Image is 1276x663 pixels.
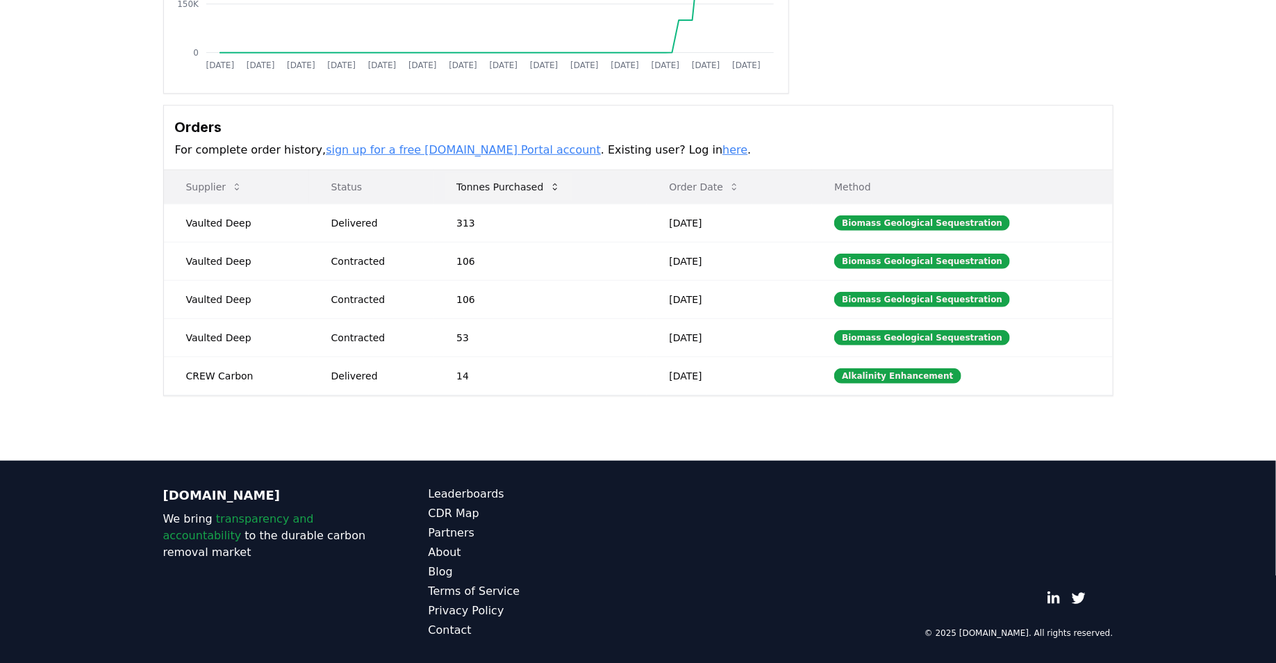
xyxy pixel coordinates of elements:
tspan: [DATE] [489,60,517,70]
tspan: [DATE] [732,60,761,70]
td: 106 [434,280,647,318]
button: Order Date [658,173,751,201]
a: About [429,544,638,561]
tspan: [DATE] [611,60,639,70]
div: Delivered [331,216,424,230]
td: CREW Carbon [164,357,309,395]
td: Vaulted Deep [164,318,309,357]
div: Contracted [331,331,424,345]
span: transparency and accountability [163,512,314,542]
button: Supplier [175,173,254,201]
td: Vaulted Deep [164,204,309,242]
a: Partners [429,525,638,541]
a: Leaderboards [429,486,638,502]
td: 53 [434,318,647,357]
p: For complete order history, . Existing user? Log in . [175,142,1102,158]
button: Tonnes Purchased [445,173,571,201]
a: here [722,143,747,156]
td: [DATE] [647,280,812,318]
td: [DATE] [647,204,812,242]
a: Twitter [1072,591,1086,605]
td: 106 [434,242,647,280]
a: Blog [429,564,638,580]
tspan: [DATE] [570,60,599,70]
tspan: [DATE] [652,60,680,70]
tspan: [DATE] [206,60,234,70]
p: © 2025 [DOMAIN_NAME]. All rights reserved. [925,628,1113,639]
p: [DOMAIN_NAME] [163,486,373,505]
td: 313 [434,204,647,242]
a: sign up for a free [DOMAIN_NAME] Portal account [326,143,601,156]
td: [DATE] [647,318,812,357]
a: Privacy Policy [429,603,638,619]
a: Contact [429,622,638,639]
tspan: [DATE] [287,60,315,70]
tspan: [DATE] [449,60,477,70]
tspan: [DATE] [367,60,396,70]
p: We bring to the durable carbon removal market [163,511,373,561]
tspan: [DATE] [246,60,274,70]
tspan: [DATE] [530,60,558,70]
td: [DATE] [647,357,812,395]
td: 14 [434,357,647,395]
tspan: [DATE] [327,60,356,70]
a: Terms of Service [429,583,638,600]
a: LinkedIn [1047,591,1061,605]
h3: Orders [175,117,1102,138]
div: Biomass Geological Sequestration [834,215,1010,231]
div: Biomass Geological Sequestration [834,330,1010,345]
tspan: [DATE] [692,60,720,70]
div: Contracted [331,254,424,268]
p: Status [320,180,424,194]
div: Delivered [331,369,424,383]
div: Alkalinity Enhancement [834,368,961,384]
p: Method [823,180,1101,194]
td: Vaulted Deep [164,280,309,318]
tspan: [DATE] [408,60,437,70]
div: Biomass Geological Sequestration [834,254,1010,269]
td: Vaulted Deep [164,242,309,280]
div: Biomass Geological Sequestration [834,292,1010,307]
tspan: 0 [193,48,199,58]
a: CDR Map [429,505,638,522]
td: [DATE] [647,242,812,280]
div: Contracted [331,293,424,306]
